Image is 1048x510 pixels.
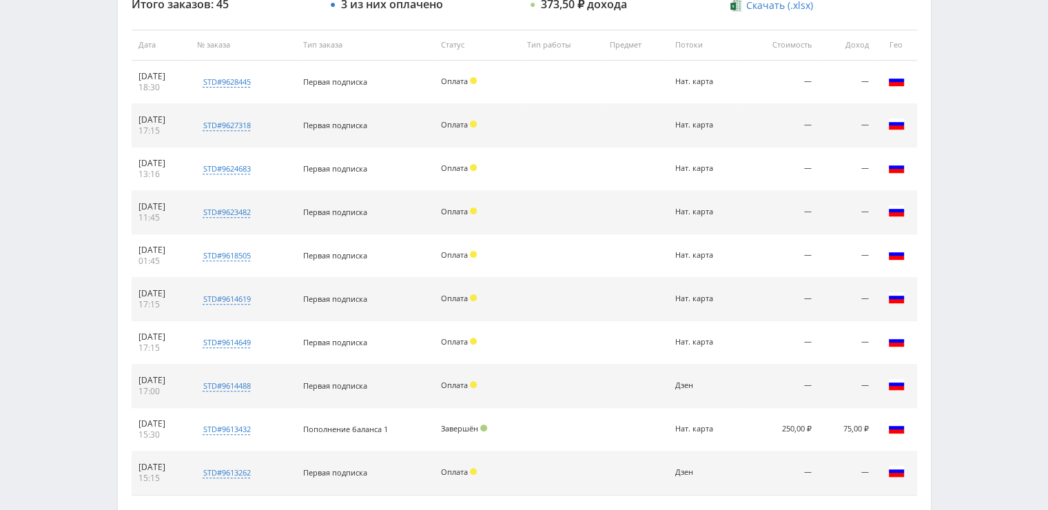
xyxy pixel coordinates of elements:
div: Дзен [675,468,735,477]
td: — [742,321,819,365]
div: Дзен [675,381,735,390]
span: Первая подписка [303,207,367,217]
td: — [742,365,819,408]
span: Первая подписка [303,380,367,391]
span: Холд [470,207,477,214]
td: — [819,191,875,234]
div: 17:15 [138,343,183,354]
th: № заказа [189,30,296,61]
td: — [819,61,875,104]
div: [DATE] [138,418,183,429]
div: 01:45 [138,256,183,267]
div: 17:00 [138,386,183,397]
th: Тип работы [520,30,603,61]
div: 18:30 [138,82,183,93]
span: Холд [470,294,477,301]
td: — [819,234,875,278]
img: rus.png [888,376,905,393]
span: Холд [470,251,477,258]
span: Оплата [441,119,468,130]
th: Дата [132,30,190,61]
td: 250,00 ₽ [742,408,819,451]
td: — [742,191,819,234]
div: 17:15 [138,299,183,310]
div: [DATE] [138,114,183,125]
td: — [819,365,875,408]
div: [DATE] [138,201,183,212]
img: rus.png [888,333,905,349]
td: — [742,104,819,147]
td: — [742,61,819,104]
div: Нат. карта [675,425,735,433]
span: Оплата [441,206,468,216]
span: Первая подписка [303,250,367,261]
span: Холд [470,121,477,127]
td: — [819,278,875,321]
th: Доход [819,30,875,61]
th: Тип заказа [296,30,434,61]
div: std#9628445 [203,76,250,88]
span: Первая подписка [303,467,367,478]
td: — [819,104,875,147]
span: Первая подписка [303,120,367,130]
img: rus.png [888,72,905,89]
span: Оплата [441,467,468,477]
span: Завершён [441,423,478,433]
div: std#9613432 [203,424,250,435]
div: [DATE] [138,71,183,82]
span: Холд [470,77,477,84]
div: std#9623482 [203,207,250,218]
div: Нат. карта [675,77,735,86]
div: Нат. карта [675,294,735,303]
div: std#9614488 [203,380,250,391]
span: Оплата [441,163,468,173]
span: Оплата [441,293,468,303]
td: — [742,234,819,278]
div: Нат. карта [675,121,735,130]
div: 11:45 [138,212,183,223]
span: Холд [470,164,477,171]
span: Подтвержден [480,425,487,431]
span: Оплата [441,380,468,390]
div: [DATE] [138,158,183,169]
div: [DATE] [138,288,183,299]
div: [DATE] [138,331,183,343]
img: rus.png [888,116,905,132]
img: rus.png [888,159,905,176]
span: Первая подписка [303,76,367,87]
div: Нат. карта [675,338,735,347]
td: 75,00 ₽ [819,408,875,451]
img: rus.png [888,203,905,219]
td: — [819,321,875,365]
div: [DATE] [138,245,183,256]
div: 15:15 [138,473,183,484]
img: rus.png [888,246,905,263]
div: Нат. карта [675,251,735,260]
th: Предмет [602,30,668,61]
th: Статус [434,30,520,61]
td: — [819,147,875,191]
div: std#9618505 [203,250,250,261]
div: 15:30 [138,429,183,440]
th: Стоимость [742,30,819,61]
div: 13:16 [138,169,183,180]
div: Нат. карта [675,207,735,216]
div: std#9614619 [203,294,250,305]
td: — [819,451,875,495]
span: Оплата [441,336,468,347]
span: Холд [470,381,477,388]
td: — [742,278,819,321]
div: std#9614649 [203,337,250,348]
div: Нат. карта [675,164,735,173]
div: 17:15 [138,125,183,136]
span: Первая подписка [303,294,367,304]
div: [DATE] [138,375,183,386]
div: std#9624683 [203,163,250,174]
td: — [742,451,819,495]
td: — [742,147,819,191]
img: rus.png [888,463,905,480]
span: Первая подписка [303,163,367,174]
th: Гео [876,30,917,61]
img: rus.png [888,420,905,436]
span: Первая подписка [303,337,367,347]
